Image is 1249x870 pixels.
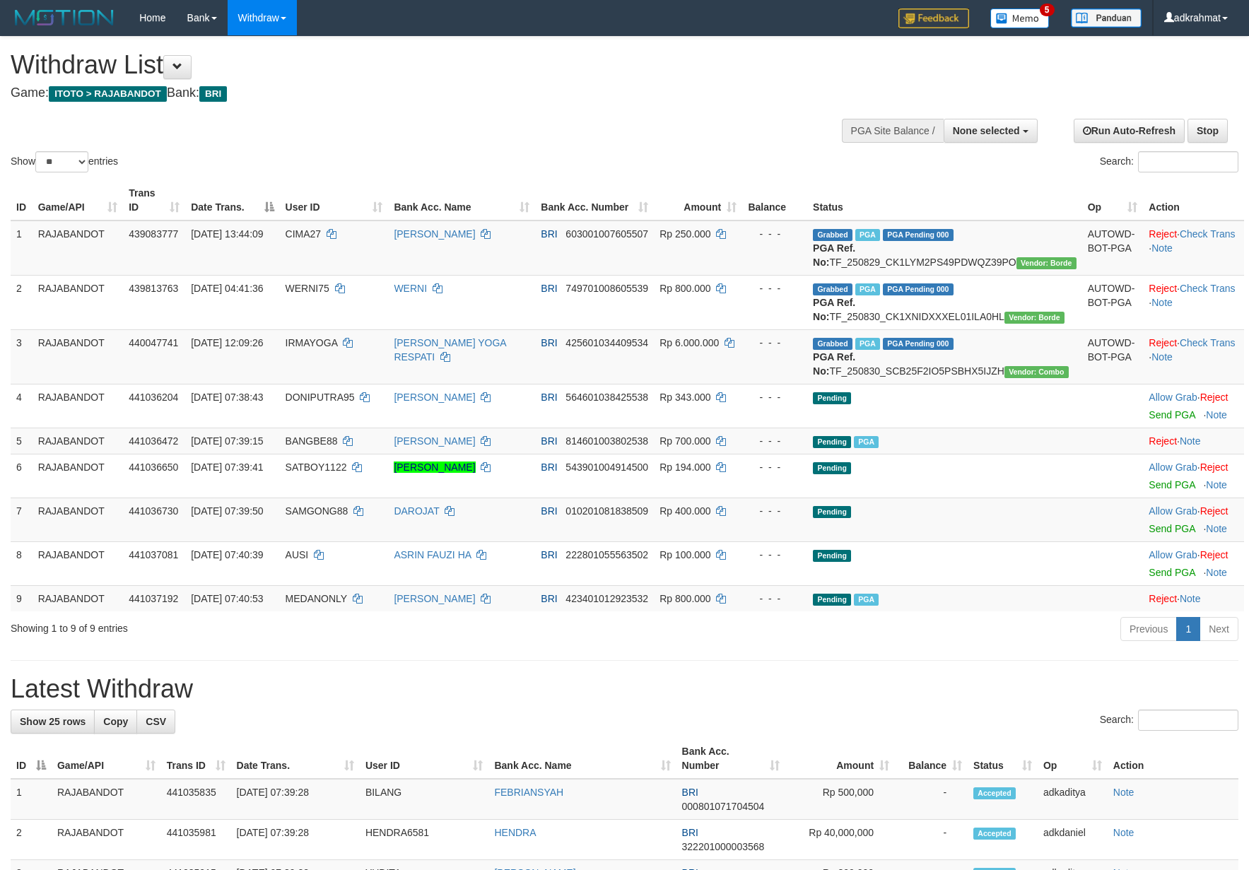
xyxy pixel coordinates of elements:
span: Rp 100.000 [659,549,710,560]
a: Copy [94,710,137,734]
span: Pending [813,506,851,518]
span: 440047741 [129,337,178,348]
span: Grabbed [813,338,852,350]
span: Copy 425601034409534 to clipboard [565,337,648,348]
span: Rp 800.000 [659,283,710,294]
label: Search: [1100,151,1238,172]
span: BRI [541,392,557,403]
td: RAJABANDOT [52,820,161,860]
a: ASRIN FAUZI HA [394,549,471,560]
td: RAJABANDOT [33,275,124,329]
a: Note [1151,297,1173,308]
a: Send PGA [1149,479,1195,490]
a: [PERSON_NAME] [394,593,475,604]
td: TF_250830_CK1XNIDXXXEL01ILA0HL [807,275,1082,329]
th: Amount: activate to sort column ascending [785,739,895,779]
span: None selected [953,125,1020,136]
th: User ID: activate to sort column ascending [360,739,489,779]
td: AUTOWD-BOT-PGA [1082,329,1144,384]
span: Rp 194.000 [659,462,710,473]
a: Show 25 rows [11,710,95,734]
span: 441037081 [129,549,178,560]
span: Pending [813,392,851,404]
span: 5 [1040,4,1055,16]
span: SATBOY1122 [286,462,347,473]
th: Status [807,180,1082,221]
h4: Game: Bank: [11,86,819,100]
span: 441036472 [129,435,178,447]
td: · · [1143,221,1244,276]
span: [DATE] 13:44:09 [191,228,263,240]
th: Trans ID: activate to sort column ascending [161,739,231,779]
td: RAJABANDOT [33,384,124,428]
td: 4 [11,384,33,428]
span: Rp 400.000 [659,505,710,517]
a: [PERSON_NAME] [394,435,475,447]
span: Copy 749701008605539 to clipboard [565,283,648,294]
span: BRI [541,462,557,473]
span: Pending [813,436,851,448]
td: · [1143,384,1244,428]
th: Op: activate to sort column ascending [1038,739,1108,779]
span: PGA Pending [883,338,954,350]
a: Check Trans [1180,283,1236,294]
td: 7 [11,498,33,541]
span: Accepted [973,787,1016,799]
td: 5 [11,428,33,454]
th: Bank Acc. Number: activate to sort column ascending [535,180,654,221]
a: Allow Grab [1149,462,1197,473]
span: Accepted [973,828,1016,840]
td: 441035835 [161,779,231,820]
a: CSV [136,710,175,734]
td: RAJABANDOT [33,221,124,276]
td: - [895,779,968,820]
span: [DATE] 07:39:50 [191,505,263,517]
span: Copy 222801055563502 to clipboard [565,549,648,560]
span: Marked by adkdaniel [854,594,879,606]
a: Note [1113,827,1134,838]
span: BRI [541,435,557,447]
span: Copy 564601038425538 to clipboard [565,392,648,403]
th: Balance: activate to sort column ascending [895,739,968,779]
th: Action [1143,180,1244,221]
span: BRI [682,827,698,838]
div: - - - [748,390,802,404]
th: Amount: activate to sort column ascending [654,180,742,221]
div: - - - [748,504,802,518]
td: · [1143,428,1244,454]
a: Reject [1149,283,1177,294]
span: Pending [813,462,851,474]
a: [PERSON_NAME] [394,228,475,240]
td: - [895,820,968,860]
span: Copy 322201000003568 to clipboard [682,841,765,852]
div: - - - [748,227,802,241]
span: Copy [103,716,128,727]
td: RAJABANDOT [33,541,124,585]
div: - - - [748,281,802,295]
span: Pending [813,594,851,606]
select: Showentries [35,151,88,172]
a: Previous [1120,617,1177,641]
span: Vendor URL: https://checkout1.1velocity.biz [1016,257,1077,269]
span: Copy 000801071704504 to clipboard [682,801,765,812]
th: Game/API: activate to sort column ascending [52,739,161,779]
td: 2 [11,820,52,860]
td: RAJABANDOT [33,454,124,498]
a: Send PGA [1149,567,1195,578]
a: Send PGA [1149,409,1195,421]
a: Reject [1149,337,1177,348]
a: Reject [1200,392,1229,403]
span: Rp 800.000 [659,593,710,604]
th: Bank Acc. Name: activate to sort column ascending [488,739,676,779]
td: · · [1143,275,1244,329]
b: PGA Ref. No: [813,297,855,322]
span: PGA Pending [883,229,954,241]
td: TF_250829_CK1LYM2PS49PDWQZ39PO [807,221,1082,276]
span: BRI [541,228,557,240]
td: · · [1143,329,1244,384]
td: · [1143,541,1244,585]
img: MOTION_logo.png [11,7,118,28]
span: Copy 423401012923532 to clipboard [565,593,648,604]
a: Note [1180,593,1201,604]
th: Trans ID: activate to sort column ascending [123,180,185,221]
